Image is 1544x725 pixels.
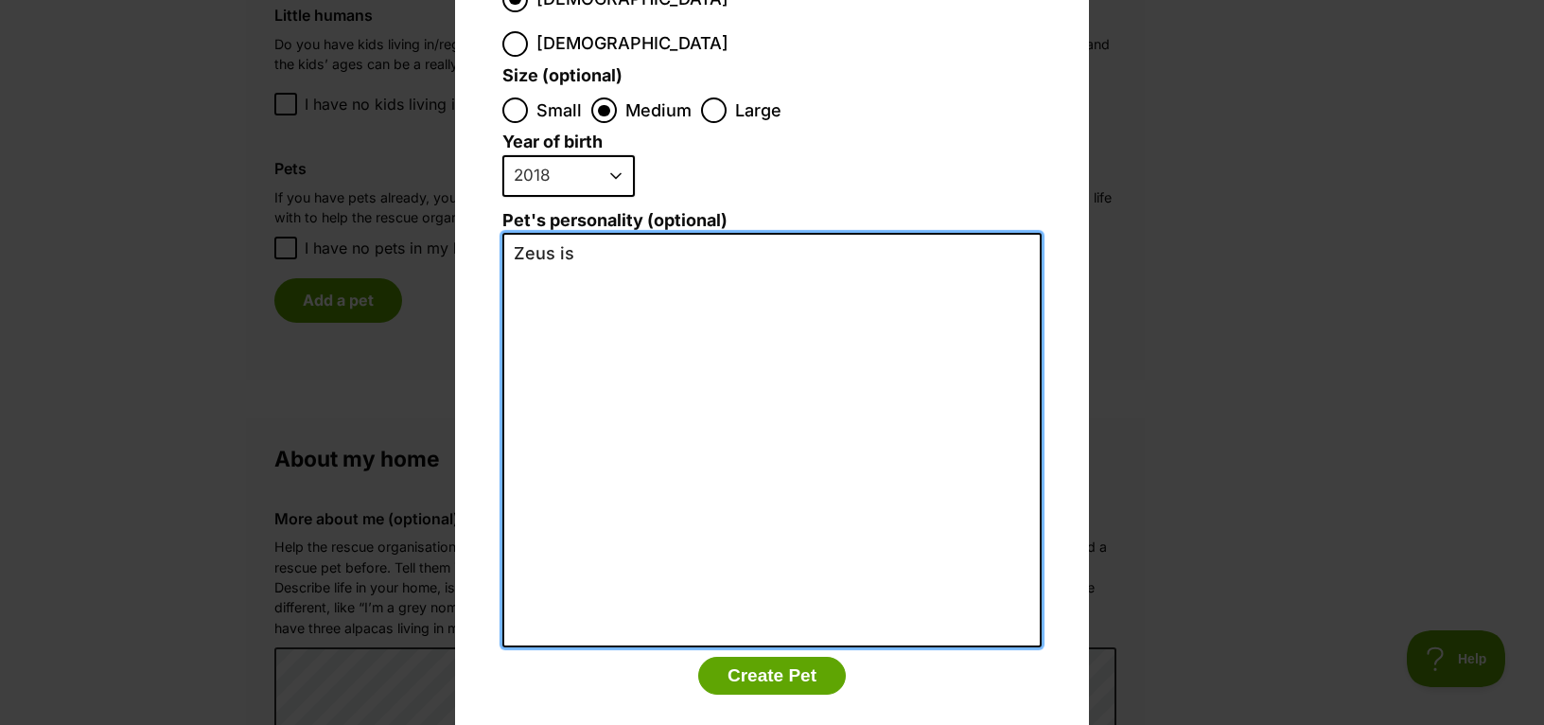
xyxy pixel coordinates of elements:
button: Create Pet [698,657,846,695]
span: Medium [625,97,692,123]
span: [DEMOGRAPHIC_DATA] [536,31,728,57]
label: Year of birth [502,133,603,152]
label: Size (optional) [502,66,623,86]
span: Small [536,97,582,123]
span: Large [735,97,781,123]
label: Pet's personality (optional) [502,211,1042,231]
